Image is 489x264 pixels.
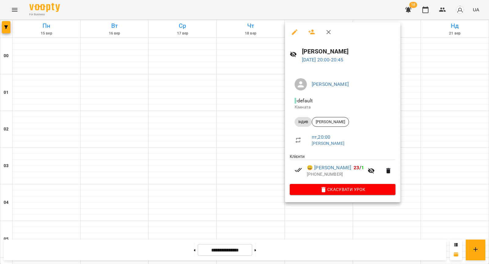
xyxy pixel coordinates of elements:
[295,186,391,193] span: Скасувати Урок
[295,98,314,104] span: - default
[295,166,302,174] svg: Візит сплачено
[312,141,344,146] a: [PERSON_NAME]
[302,57,344,63] a: [DATE] 20:00-20:45
[307,164,351,171] a: 😀 [PERSON_NAME]
[312,81,349,87] a: [PERSON_NAME]
[354,165,359,170] span: 23
[307,171,364,178] p: [PHONE_NUMBER]
[312,119,349,125] span: [PERSON_NAME]
[295,104,391,110] p: Кімната
[290,184,395,195] button: Скасувати Урок
[354,165,364,170] b: /
[302,47,396,56] h6: [PERSON_NAME]
[361,165,364,170] span: 1
[312,117,349,127] div: [PERSON_NAME]
[295,119,312,125] span: Індив
[312,134,330,140] a: пт , 20:00
[290,153,395,184] ul: Клієнти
